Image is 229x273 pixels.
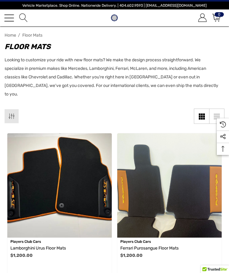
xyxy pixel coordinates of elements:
p: Looking to customize your ride with new floor mats? We make the design process straightforward. W... [5,56,218,99]
svg: Social Media [220,134,226,140]
h1: Floor Mats [5,41,218,52]
a: Floor Mats [22,33,52,38]
svg: Top [217,146,229,152]
a: Lamborghini Urus Floor Mats,$1,200.00 [7,133,112,238]
img: Players Club | Cars For Sale [109,13,119,23]
span: Lamborghini Urus Floor Mats [10,246,66,251]
a: Ferrari Purosangue Floor Mats,$1,200.00 [120,245,219,252]
a: Ferrari Purosangue Floor Mats,$1,200.00 [117,133,222,238]
span: Toggle menu [4,17,14,18]
span: Floor Mats [22,33,42,38]
a: Sign in [197,14,207,22]
img: Ferrari Purosangue Floor Mats [117,133,222,238]
svg: Account [198,13,207,22]
span: 0 [215,12,224,17]
a: Toggle menu [4,13,14,23]
a: Lamborghini Urus Floor Mats,$1,200.00 [10,245,109,252]
svg: Review Your Cart [212,13,221,22]
img: Lamborghini Urus Floor Mats For Sale [7,133,112,238]
p: Players Club Cars [10,238,109,246]
svg: Search [19,13,28,22]
a: Cart with 0 items [211,14,221,22]
p: Players Club Cars [120,238,219,246]
span: $1,200.00 [10,253,33,258]
span: Ferrari Purosangue Floor Mats [120,246,179,251]
a: Grid View [194,109,209,124]
a: List View [209,109,224,124]
span: $1,200.00 [120,253,143,258]
a: Home [5,33,16,38]
a: Search [18,14,28,22]
svg: Recently Viewed [220,121,226,128]
nav: Breadcrumb [5,30,224,41]
span: Vehicle Marketplace. Shop Online. Nationwide Delivery. | 404.602.9593 | [EMAIL_ADDRESS][DOMAIN_NAME] [22,3,207,8]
